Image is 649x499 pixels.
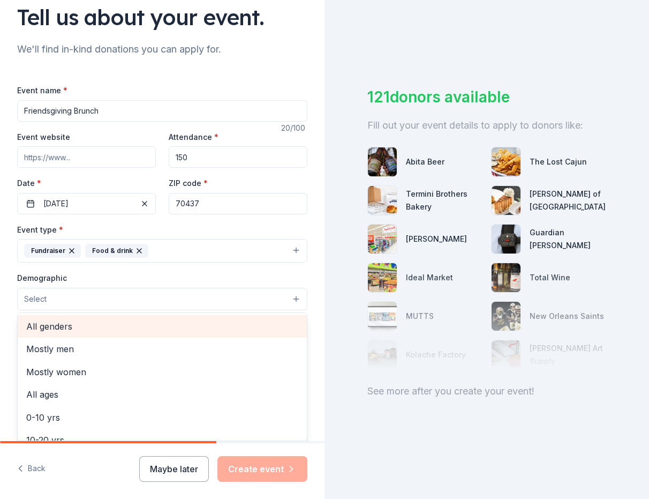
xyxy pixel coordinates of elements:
span: All genders [26,319,298,333]
span: 10-20 yrs [26,433,298,447]
span: 0-10 yrs [26,411,298,424]
span: Mostly men [26,342,298,356]
span: All ages [26,388,298,401]
button: Select [17,288,307,310]
span: Select [24,293,47,306]
div: Select [17,312,307,441]
span: Mostly women [26,365,298,379]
